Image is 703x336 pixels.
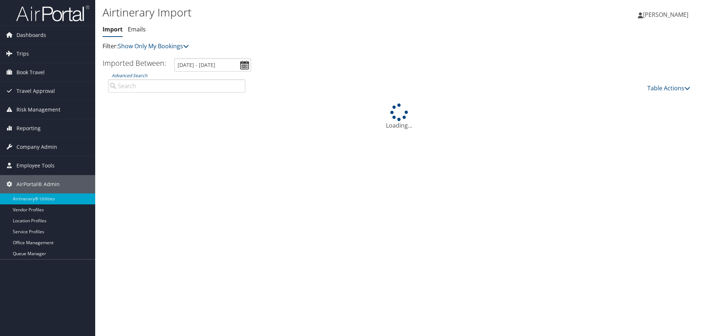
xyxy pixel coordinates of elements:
span: Trips [16,45,29,63]
a: Advanced Search [112,72,147,79]
div: Loading... [103,103,696,130]
input: [DATE] - [DATE] [174,58,251,72]
span: Travel Approval [16,82,55,100]
a: Show Only My Bookings [118,42,189,50]
h1: Airtinerary Import [103,5,498,20]
span: AirPortal® Admin [16,175,60,193]
span: Company Admin [16,138,57,156]
a: Emails [128,25,146,33]
a: [PERSON_NAME] [638,4,696,26]
span: Employee Tools [16,156,55,175]
span: Dashboards [16,26,46,44]
a: Import [103,25,123,33]
p: Filter: [103,42,498,51]
span: Risk Management [16,101,60,119]
h3: Imported Between: [103,58,166,68]
span: Reporting [16,119,41,137]
img: airportal-logo.png [16,5,89,22]
input: Advanced Search [108,79,245,93]
span: [PERSON_NAME] [643,11,688,19]
span: Book Travel [16,63,45,82]
a: Table Actions [647,84,690,92]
